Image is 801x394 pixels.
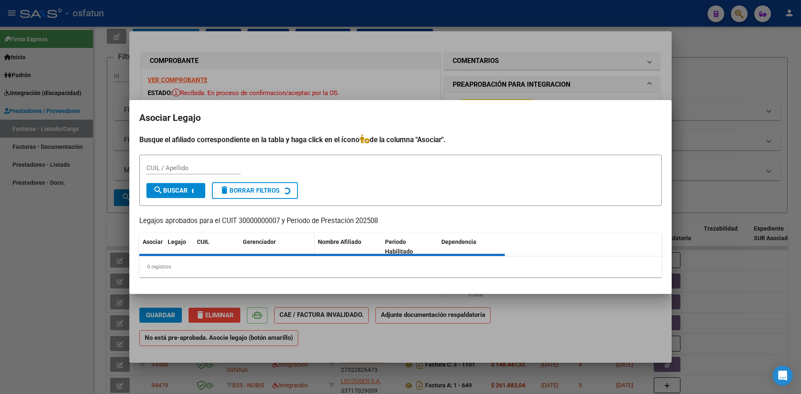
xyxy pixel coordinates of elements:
datatable-header-cell: Dependencia [438,233,505,261]
datatable-header-cell: Asociar [139,233,164,261]
span: Periodo Habilitado [385,238,413,255]
button: Buscar [146,183,205,198]
datatable-header-cell: Nombre Afiliado [315,233,382,261]
div: Open Intercom Messenger [773,366,793,386]
span: Asociar [143,238,163,245]
span: Legajo [168,238,186,245]
h2: Asociar Legajo [139,110,662,126]
div: 0 registros [139,256,662,277]
span: CUIL [197,238,209,245]
datatable-header-cell: Periodo Habilitado [382,233,438,261]
datatable-header-cell: Gerenciador [239,233,315,261]
span: Borrar Filtros [219,187,280,194]
span: Buscar [153,187,188,194]
mat-icon: search [153,185,163,195]
h4: Busque el afiliado correspondiente en la tabla y haga click en el ícono de la columna "Asociar". [139,134,662,145]
p: Legajos aprobados para el CUIT 30000000007 y Período de Prestación 202508 [139,216,662,226]
mat-icon: delete [219,185,229,195]
button: Borrar Filtros [212,182,298,199]
span: Nombre Afiliado [318,238,361,245]
span: Dependencia [441,238,476,245]
datatable-header-cell: Legajo [164,233,194,261]
datatable-header-cell: CUIL [194,233,239,261]
span: Gerenciador [243,238,276,245]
